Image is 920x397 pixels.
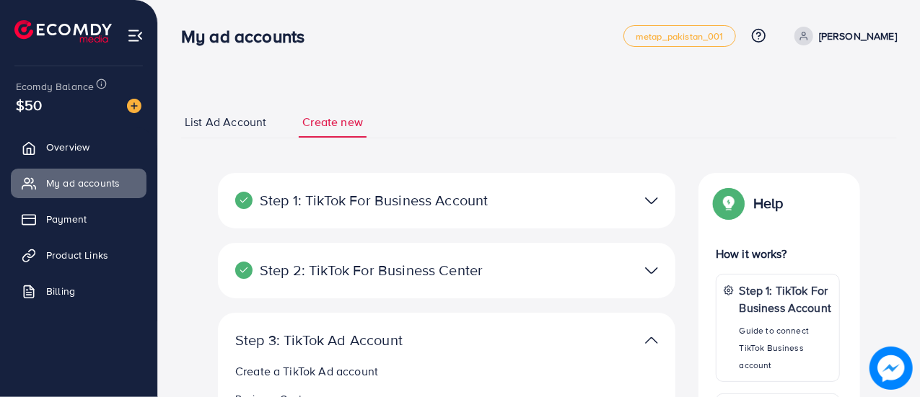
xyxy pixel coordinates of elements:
[235,262,509,279] p: Step 2: TikTok For Business Center
[185,114,266,130] span: List Ad Account
[645,260,658,281] img: TikTok partner
[46,176,120,190] span: My ad accounts
[819,27,897,45] p: [PERSON_NAME]
[16,79,94,94] span: Ecomdy Balance
[623,25,736,47] a: metap_pakistan_001
[11,169,146,197] a: My ad accounts
[235,362,658,380] p: Create a TikTok Ad account
[716,245,840,262] p: How it works?
[869,347,913,390] img: image
[11,277,146,305] a: Billing
[46,212,87,226] span: Payment
[302,114,363,130] span: Create new
[716,190,742,216] img: Popup guide
[740,322,832,374] p: Guide to connect TikTok Business account
[46,140,89,154] span: Overview
[789,27,897,45] a: [PERSON_NAME]
[636,32,724,41] span: metap_pakistan_001
[11,205,146,233] a: Payment
[753,195,784,212] p: Help
[127,27,144,44] img: menu
[11,241,146,269] a: Product Links
[46,284,75,298] span: Billing
[645,190,658,211] img: TikTok partner
[235,192,509,209] p: Step 1: TikTok For Business Account
[645,330,658,351] img: TikTok partner
[740,282,832,316] p: Step 1: TikTok For Business Account
[16,94,42,115] span: $50
[235,331,509,349] p: Step 3: TikTok Ad Account
[181,26,316,47] h3: My ad accounts
[11,133,146,161] a: Overview
[46,248,108,262] span: Product Links
[127,99,141,113] img: image
[14,20,112,43] img: logo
